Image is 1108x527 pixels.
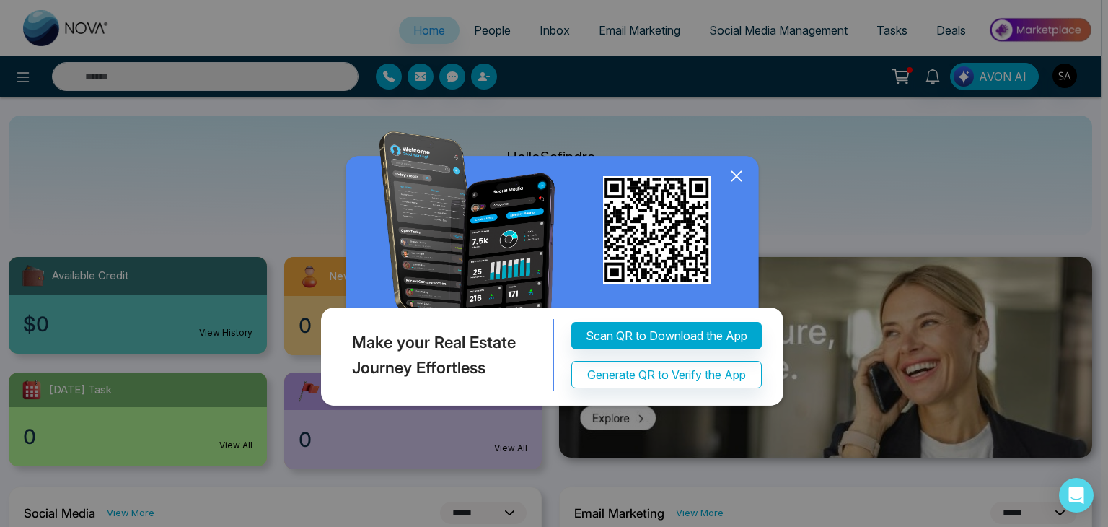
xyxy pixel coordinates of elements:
[1059,478,1094,513] div: Open Intercom Messenger
[571,322,762,349] button: Scan QR to Download the App
[603,176,711,284] img: qr_for_download_app.png
[317,131,791,412] img: QRModal
[571,361,762,388] button: Generate QR to Verify the App
[317,319,554,391] div: Make your Real Estate Journey Effortless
